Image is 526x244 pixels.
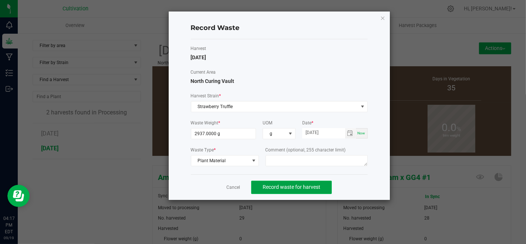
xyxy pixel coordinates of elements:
span: Plant Material [191,156,249,166]
span: Toggle calendar [345,128,356,138]
span: Strawberry Truffle [191,101,358,112]
span: g [263,128,286,139]
span: Now [358,131,365,135]
button: Record waste for harvest [251,181,332,194]
h4: Record Waste [191,23,368,33]
label: Current Area [191,69,368,76]
span: North Curing Vault [191,78,235,84]
span: Record waste for harvest [263,184,320,190]
label: Waste Type [191,147,259,153]
span: [DATE] [191,54,206,60]
label: UOM [263,120,295,126]
a: Cancel [226,184,240,191]
label: Date [302,120,368,126]
label: Waste Weight [191,120,256,126]
iframe: Resource center [7,185,30,207]
label: Harvest Strain [191,93,368,99]
label: Comment (optional, 255 character limit) [266,147,368,153]
input: Date [302,128,345,137]
label: Harvest [191,45,368,52]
